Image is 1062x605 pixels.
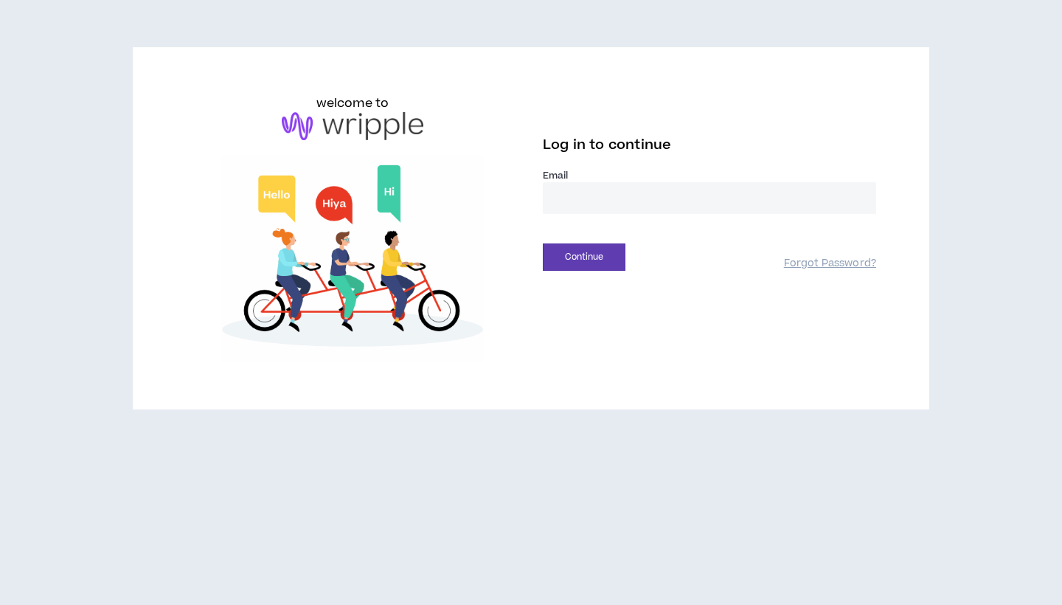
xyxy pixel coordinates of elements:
[784,257,876,271] a: Forgot Password?
[543,136,671,154] span: Log in to continue
[543,243,625,271] button: Continue
[282,112,423,140] img: logo-brand.png
[186,155,519,363] img: Welcome to Wripple
[316,94,389,112] h6: welcome to
[543,169,876,182] label: Email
